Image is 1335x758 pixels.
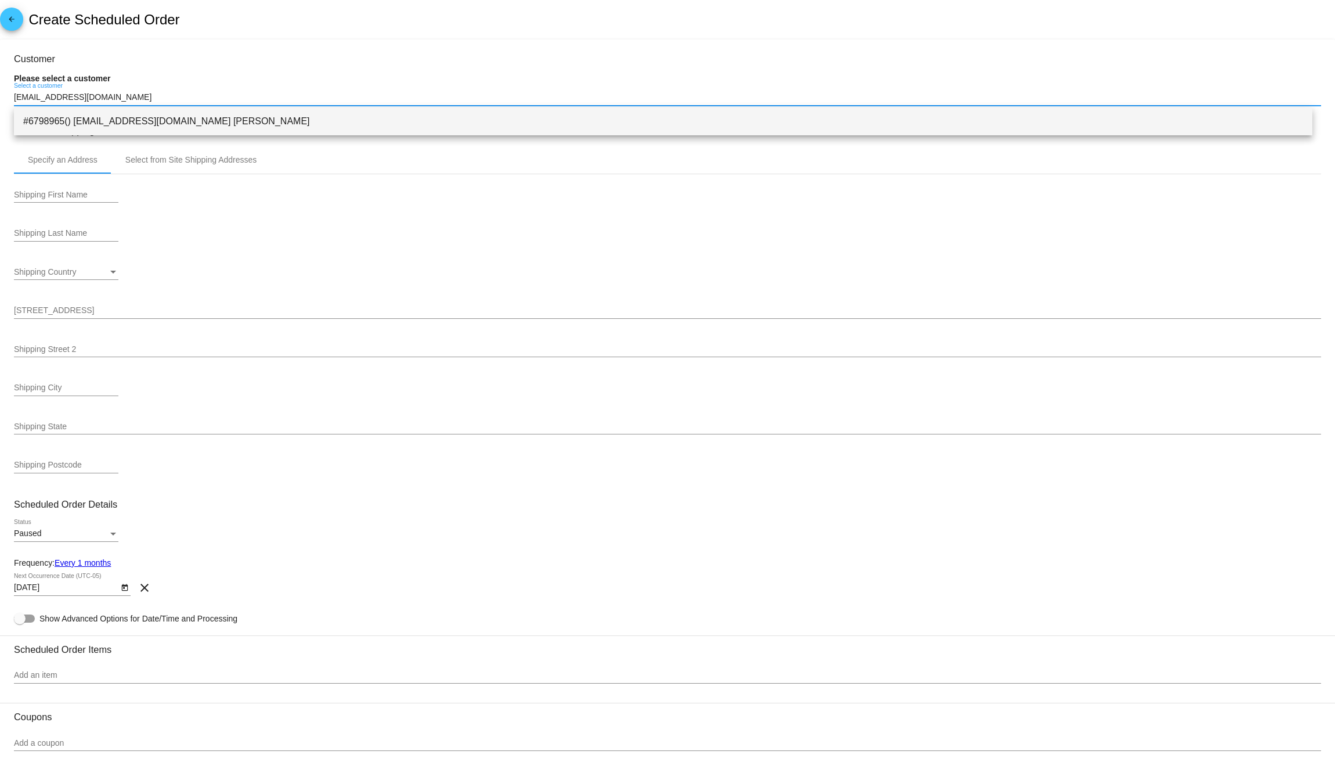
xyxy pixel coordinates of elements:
[14,229,118,238] input: Shipping Last Name
[138,581,151,595] mat-icon: clear
[55,558,111,567] a: Every 1 months
[14,267,76,276] span: Shipping Country
[118,581,131,593] button: Open calendar
[14,558,1321,567] div: Frequency:
[14,461,118,470] input: Shipping Postcode
[28,12,179,28] h2: Create Scheduled Order
[23,107,1303,135] span: #6798965() [EMAIL_ADDRESS][DOMAIN_NAME] [PERSON_NAME]
[14,739,1321,748] input: Add a coupon
[14,499,1321,510] h3: Scheduled Order Details
[125,155,257,164] div: Select from Site Shipping Addresses
[14,383,118,393] input: Shipping City
[14,583,118,592] input: Next Occurrence Date (UTC-05)
[14,703,1321,723] h3: Coupons
[14,345,1321,354] input: Shipping Street 2
[14,93,1321,102] input: Select a customer
[14,191,118,200] input: Shipping First Name
[28,155,98,164] div: Specify an Address
[14,422,1321,432] input: Shipping State
[14,529,41,538] span: Paused
[14,53,1321,64] h3: Customer
[5,15,19,29] mat-icon: arrow_back
[14,268,118,277] mat-select: Shipping Country
[14,671,1321,680] input: Add an item
[14,306,1321,315] input: Shipping Street 1
[14,635,1321,655] h3: Scheduled Order Items
[14,74,111,83] strong: Please select a customer
[14,529,118,538] mat-select: Status
[39,613,237,624] span: Show Advanced Options for Date/Time and Processing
